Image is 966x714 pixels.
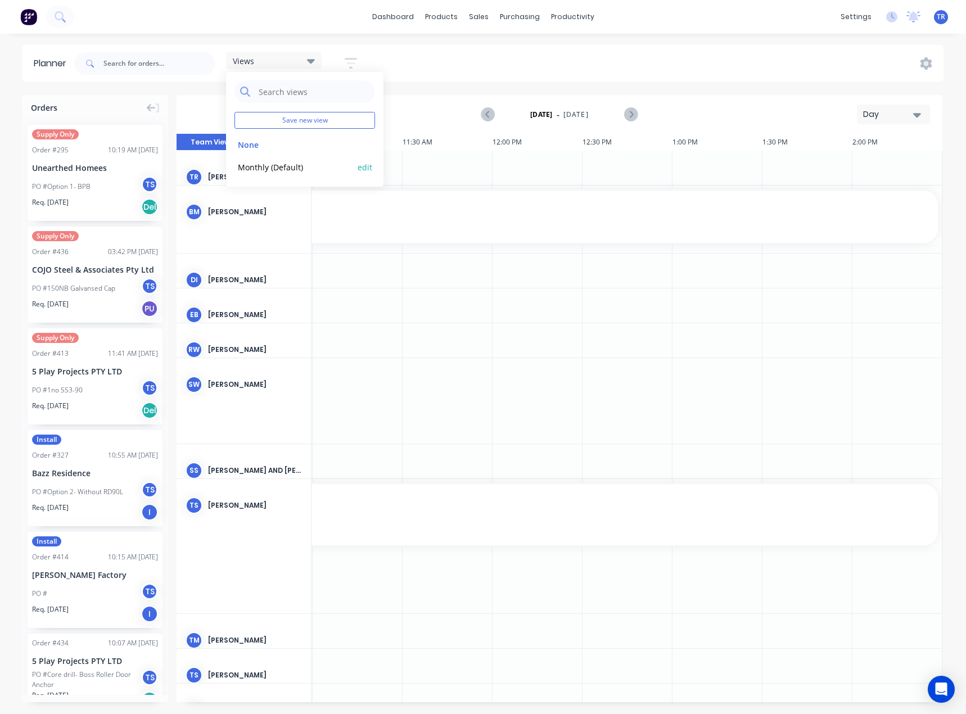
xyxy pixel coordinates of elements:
[108,638,158,648] div: 10:07 AM [DATE]
[32,145,69,155] div: Order # 295
[32,655,158,667] div: 5 Play Projects PTY LTD
[144,226,852,234] span: [PERSON_NAME] The Night
[31,102,57,114] span: Orders
[852,134,942,151] div: 2:00 PM
[32,283,115,293] div: PO #150NB Galvansed Cap
[144,216,931,225] span: Order # 385
[32,162,158,174] div: Unearthed Homees
[208,500,302,510] div: [PERSON_NAME]
[358,161,372,173] button: edit
[624,107,637,121] button: Next page
[186,204,202,220] div: BM
[32,604,69,614] span: Req. [DATE]
[208,172,302,182] div: [PERSON_NAME] (You)
[32,552,69,562] div: Order # 414
[186,376,202,393] div: SW
[186,497,202,514] div: TS
[186,632,202,649] div: TM
[208,275,302,285] div: [PERSON_NAME]
[186,169,202,186] div: TR
[141,300,158,317] div: PU
[177,134,244,151] button: Team View
[186,272,202,288] div: DI
[419,8,463,25] div: products
[234,160,354,173] button: Monthly (Default)
[208,670,302,680] div: [PERSON_NAME]
[32,197,69,207] span: Req. [DATE]
[32,349,69,359] div: Order # 413
[186,462,202,479] div: SS
[141,692,158,708] div: Del
[108,247,158,257] div: 03:42 PM [DATE]
[32,487,123,497] div: PO #Option 2- Without RD90L
[208,466,302,476] div: [PERSON_NAME] and [PERSON_NAME]
[32,638,69,648] div: Order # 434
[208,635,302,645] div: [PERSON_NAME]
[108,450,158,460] div: 10:55 AM [DATE]
[103,52,215,75] input: Search for orders...
[583,134,672,151] div: 12:30 PM
[141,379,158,396] div: TS
[32,299,69,309] span: Req. [DATE]
[482,107,495,121] button: Previous page
[672,134,762,151] div: 1:00 PM
[108,349,158,359] div: 11:41 AM [DATE]
[557,108,559,121] span: -
[141,583,158,600] div: TS
[32,385,83,395] div: PO #1no SS3-90
[186,341,202,358] div: RW
[835,8,877,25] div: settings
[32,247,69,257] div: Order # 436
[32,690,69,701] span: Req. [DATE]
[463,8,494,25] div: sales
[208,379,302,390] div: [PERSON_NAME]
[141,669,158,686] div: TS
[32,182,91,192] div: PO #Option 1- BPB
[937,12,945,22] span: TR
[494,8,545,25] div: purchasing
[32,365,158,377] div: 5 Play Projects PTY LTD
[20,8,37,25] img: Factory
[32,231,79,241] span: Supply Only
[234,138,354,151] button: None
[233,55,254,67] span: Views
[108,552,158,562] div: 10:15 AM [DATE]
[32,264,158,275] div: COJO Steel & Associates Pty Ltd
[141,176,158,193] div: TS
[32,450,69,460] div: Order # 327
[493,134,583,151] div: 12:00 PM
[208,345,302,355] div: [PERSON_NAME]
[530,110,553,120] strong: [DATE]
[141,481,158,498] div: TS
[545,8,600,25] div: productivity
[32,129,79,139] span: Supply Only
[32,333,79,343] span: Supply Only
[32,435,61,445] span: Install
[141,198,158,215] div: Del
[32,589,47,599] div: PO #
[186,306,202,323] div: EB
[141,402,158,419] div: Del
[141,504,158,521] div: I
[258,80,369,103] input: Search views
[32,467,158,479] div: Bazz Residence
[32,536,61,546] span: Install
[928,676,955,703] div: Open Intercom Messenger
[32,401,69,411] span: Req. [DATE]
[34,57,72,70] div: Planner
[141,605,158,622] div: I
[32,503,69,513] span: Req. [DATE]
[186,667,202,684] div: TS
[32,670,145,690] div: PO #Core drill- Boss Roller Door Anchor
[234,112,375,129] button: Save new view
[32,569,158,581] div: [PERSON_NAME] Factory
[141,278,158,295] div: TS
[863,109,915,120] div: Day
[108,145,158,155] div: 10:19 AM [DATE]
[762,134,852,151] div: 1:30 PM
[208,310,302,320] div: [PERSON_NAME]
[367,8,419,25] a: dashboard
[563,110,589,120] span: [DATE]
[857,105,930,124] button: Day
[208,207,302,217] div: [PERSON_NAME]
